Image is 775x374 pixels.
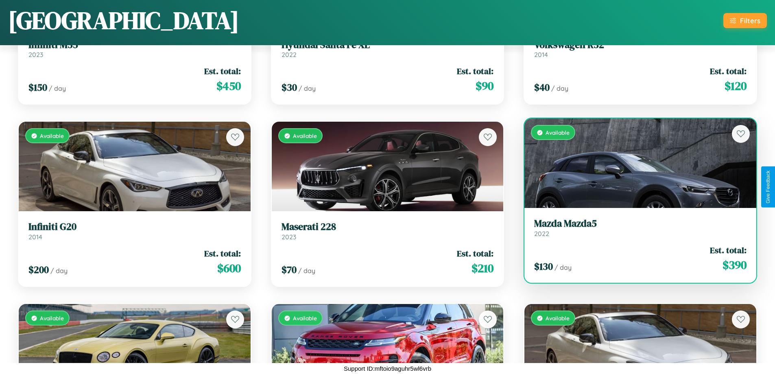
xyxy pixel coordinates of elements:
[534,230,549,238] span: 2022
[282,233,296,241] span: 2023
[457,247,493,259] span: Est. total:
[28,50,43,59] span: 2023
[765,171,771,203] div: Give Feedback
[49,84,66,92] span: / day
[282,221,494,233] h3: Maserati 228
[282,50,297,59] span: 2022
[457,65,493,77] span: Est. total:
[298,267,315,275] span: / day
[28,81,47,94] span: $ 150
[28,233,42,241] span: 2014
[534,81,550,94] span: $ 40
[725,78,747,94] span: $ 120
[710,244,747,256] span: Est. total:
[534,218,747,230] h3: Mazda Mazda5
[534,260,553,273] span: $ 130
[551,84,568,92] span: / day
[546,129,570,136] span: Available
[546,315,570,322] span: Available
[344,363,431,374] p: Support ID: mftoio9aguhr5wl6vrb
[710,65,747,77] span: Est. total:
[534,218,747,238] a: Mazda Mazda52022
[723,257,747,273] span: $ 390
[40,315,64,322] span: Available
[282,221,494,241] a: Maserati 2282023
[293,315,317,322] span: Available
[740,16,760,25] div: Filters
[534,39,747,59] a: Volkswagen R322014
[293,132,317,139] span: Available
[28,221,241,233] h3: Infiniti G20
[299,84,316,92] span: / day
[50,267,68,275] span: / day
[476,78,493,94] span: $ 90
[28,263,49,276] span: $ 200
[40,132,64,139] span: Available
[8,4,239,37] h1: [GEOGRAPHIC_DATA]
[204,247,241,259] span: Est. total:
[723,13,767,28] button: Filters
[204,65,241,77] span: Est. total:
[28,39,241,59] a: Infiniti M352023
[28,221,241,241] a: Infiniti G202014
[555,263,572,271] span: / day
[282,81,297,94] span: $ 30
[534,50,548,59] span: 2014
[472,260,493,276] span: $ 210
[282,39,494,59] a: Hyundai Santa Fe XL2022
[282,263,297,276] span: $ 70
[216,78,241,94] span: $ 450
[217,260,241,276] span: $ 600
